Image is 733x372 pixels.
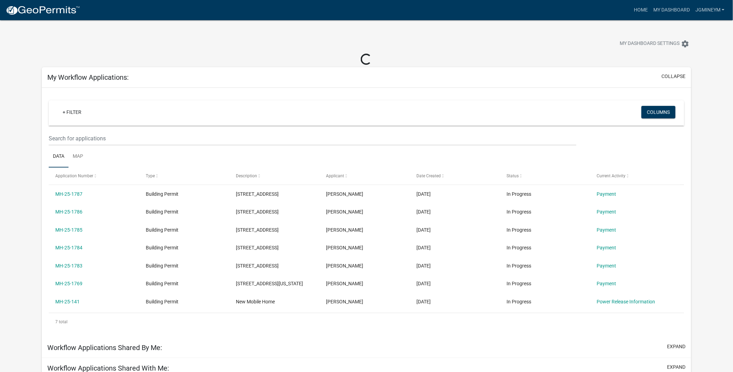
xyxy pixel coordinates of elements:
datatable-header-cell: Description [229,168,319,184]
a: MH-25-1769 [56,281,83,286]
div: 7 total [49,313,684,331]
span: In Progress [507,281,532,286]
span: Applicant [326,173,344,178]
a: Power Release Information [597,299,655,304]
span: In Progress [507,227,532,233]
span: Jen Miner [326,245,364,250]
span: 09/15/2025 [416,263,431,269]
span: 02/12/2025 [416,299,431,304]
a: Payment [597,209,616,215]
h5: Workflow Applications Shared By Me: [47,343,162,352]
span: 09/15/2025 [416,245,431,250]
a: Payment [597,245,616,250]
span: Date Created [416,173,441,178]
span: Building Permit [146,227,178,233]
a: Payment [597,281,616,286]
datatable-header-cell: Date Created [410,168,500,184]
i: settings [681,40,690,48]
a: My Dashboard [651,3,693,17]
a: Data [49,146,69,168]
span: Status [507,173,519,178]
span: 09/15/2025 [416,191,431,197]
button: collapse [662,73,686,80]
span: Jen Miner [326,191,364,197]
span: In Progress [507,245,532,250]
span: Building Permit [146,245,178,250]
span: Building Permit [146,209,178,215]
span: 202 Virginia Ct.Valparaiso [236,281,303,286]
input: Search for applications [49,131,576,146]
span: Building Permit [146,263,178,269]
span: Description [236,173,257,178]
a: Payment [597,227,616,233]
datatable-header-cell: Application Number [49,168,139,184]
a: Payment [597,191,616,197]
span: 136 Jamestown Ave.Valparaiso [236,227,279,233]
button: expand [667,364,686,371]
span: Jen Miner [326,281,364,286]
span: 146 Williamsburg Dr.Valparaiso [236,263,279,269]
span: Jen Miner [326,299,364,304]
span: In Progress [507,299,532,304]
span: 34 COLONIAL AVE.Valparaiso [236,191,279,197]
span: Application Number [56,173,94,178]
span: My Dashboard Settings [620,40,680,48]
span: Current Activity [597,173,626,178]
a: MH-25-1785 [56,227,83,233]
button: My Dashboard Settingssettings [614,37,695,51]
a: MH-25-1786 [56,209,83,215]
span: 09/15/2025 [416,209,431,215]
datatable-header-cell: Type [139,168,229,184]
a: Map [69,146,87,168]
a: MH-25-1784 [56,245,83,250]
span: Jen Miner [326,263,364,269]
span: In Progress [507,263,532,269]
a: Home [631,3,651,17]
span: In Progress [507,209,532,215]
div: collapse [42,88,691,338]
span: Building Permit [146,281,178,286]
h5: My Workflow Applications: [47,73,129,82]
datatable-header-cell: Status [500,168,590,184]
a: Payment [597,263,616,269]
span: Type [146,173,155,178]
a: MH-25-141 [56,299,80,304]
a: jgmineym [693,3,727,17]
a: + Filter [57,106,87,118]
datatable-header-cell: Current Activity [590,168,680,184]
span: 42 Colonial Ave.Valparaiso [236,209,279,215]
a: MH-25-1783 [56,263,83,269]
span: Building Permit [146,299,178,304]
span: New Mobile Home [236,299,275,304]
span: Building Permit [146,191,178,197]
a: MH-25-1787 [56,191,83,197]
button: Columns [642,106,676,118]
span: 09/11/2025 [416,281,431,286]
span: In Progress [507,191,532,197]
span: Jen Miner [326,209,364,215]
button: expand [667,343,686,350]
span: 141 Jamestown Ave.Valparaiso [236,245,279,250]
span: 09/15/2025 [416,227,431,233]
span: Jen Miner [326,227,364,233]
datatable-header-cell: Applicant [320,168,410,184]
